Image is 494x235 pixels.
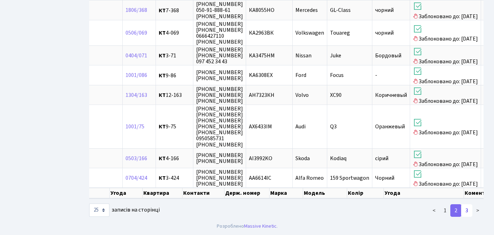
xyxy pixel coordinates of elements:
span: Заблоковано до: [DATE] [413,47,478,65]
a: 0503/166 [126,155,147,162]
span: Volkswagen [295,29,324,37]
span: сірий [375,155,388,162]
span: чорний [375,29,394,37]
a: 0506/069 [126,29,147,37]
select: записів на сторінці [89,204,109,217]
span: КА8055НО [249,7,274,14]
span: Заблоковано до: [DATE] [413,66,478,85]
th: Квартира [143,188,182,198]
a: 1001/75 [126,123,144,130]
b: КТ [159,123,166,130]
span: KA6308EX [249,72,273,79]
th: Контакти [182,188,224,198]
a: 1304/163 [126,91,147,99]
b: КТ [159,52,166,59]
span: Заблоковано до: [DATE] [413,169,478,188]
b: КТ [159,174,166,182]
span: Kodiaq [330,155,346,162]
a: 0704/424 [126,174,147,182]
a: 1806/368 [126,7,147,14]
span: AX6433ІМ [249,123,272,130]
th: Держ. номер [224,188,269,198]
span: 4-069 [159,30,190,36]
th: Угода [110,188,143,198]
span: 3-71 [159,53,190,58]
a: 0404/071 [126,52,147,59]
th: Марка [270,188,303,198]
div: Розроблено . [217,222,278,230]
span: 12-163 [159,92,190,98]
span: [PHONE_NUMBER] [PHONE_NUMBER] [196,69,243,82]
a: 1 [439,204,451,217]
span: Juke [330,52,341,59]
span: AA6614IC [249,174,271,182]
span: 159 Sportwagon [330,174,369,182]
span: [PHONE_NUMBER] [PHONE_NUMBER] 0666427110 [PHONE_NUMBER] [196,20,243,46]
b: КТ [159,7,166,14]
span: Заблоковано до: [DATE] [413,1,478,20]
span: [PHONE_NUMBER] [PHONE_NUMBER] 097 452 34 43 [196,46,243,65]
span: [PHONE_NUMBER] [PHONE_NUMBER] [PHONE_NUMBER] [PHONE_NUMBER] [PHONE_NUMBER] 0950585731 [PHONE_NUMBER] [196,105,243,149]
b: КТ [159,91,166,99]
a: > [472,204,484,217]
span: 4-166 [159,156,190,161]
b: КТ [159,29,166,37]
span: [PHONE_NUMBER] [PHONE_NUMBER] [196,151,243,165]
a: Massive Kinetic [244,222,277,230]
span: - [375,72,377,79]
a: 1001/086 [126,72,147,79]
span: Заблоковано до: [DATE] [413,117,478,136]
span: Alfa Romeo [295,174,324,182]
span: 3-424 [159,175,190,181]
a: 3 [461,204,472,217]
span: Touareg [330,29,350,37]
span: АІ3992KO [249,155,272,162]
span: Бордовый [375,52,401,59]
span: 9-75 [159,124,190,129]
span: KA3475HM [249,52,275,59]
span: Mercedes [295,7,318,14]
span: Заблоковано до: [DATE] [413,24,478,43]
span: чорний [375,7,394,14]
span: GL-Class [330,7,351,14]
span: Skoda [295,155,310,162]
th: Модель [303,188,347,198]
th: Колір [347,188,384,198]
span: 7-368 [159,8,190,13]
span: [PHONE_NUMBER] [PHONE_NUMBER] [PHONE_NUMBER] [196,85,243,105]
span: Focus [330,72,344,79]
span: XC90 [330,91,342,99]
span: Коричневый [375,91,407,99]
b: КТ [159,155,166,162]
a: 2 [450,204,461,217]
span: Заблоковано до: [DATE] [413,86,478,105]
span: Оранжевый [375,123,405,130]
span: АН7323КН [249,91,274,99]
a: < [428,204,440,217]
span: Volvo [295,91,309,99]
b: КТ [159,72,166,79]
span: Audi [295,123,306,130]
span: Ford [295,72,306,79]
span: КА2963ВК [249,29,274,37]
span: 9-86 [159,73,190,78]
span: Заблоковано до: [DATE] [413,149,478,168]
th: Угода [384,188,464,198]
span: Nissan [295,52,312,59]
span: Q3 [330,123,337,130]
span: Чорний [375,174,394,182]
span: [PHONE_NUMBER] [PHONE_NUMBER] [PHONE_NUMBER] [196,168,243,188]
label: записів на сторінці [89,204,160,217]
span: [PHONE_NUMBER] 050-91-888-61 [PHONE_NUMBER] [196,0,243,20]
